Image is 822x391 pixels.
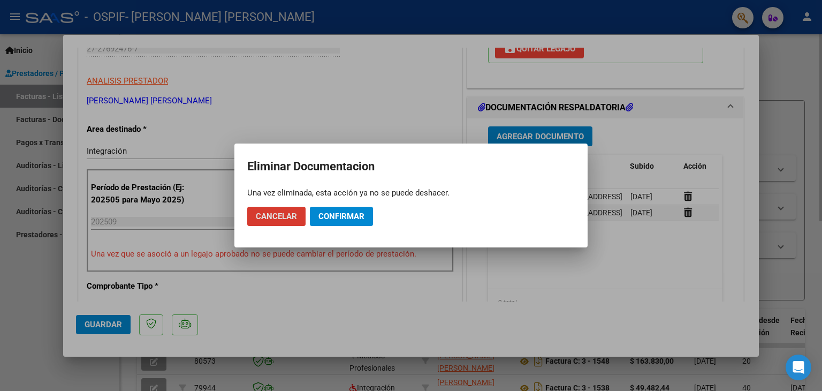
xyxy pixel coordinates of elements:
[310,207,373,226] button: Confirmar
[786,355,811,380] div: Open Intercom Messenger
[247,207,306,226] button: Cancelar
[247,156,575,177] h2: Eliminar Documentacion
[247,187,575,198] div: Una vez eliminada, esta acción ya no se puede deshacer.
[256,212,297,221] span: Cancelar
[318,212,364,221] span: Confirmar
